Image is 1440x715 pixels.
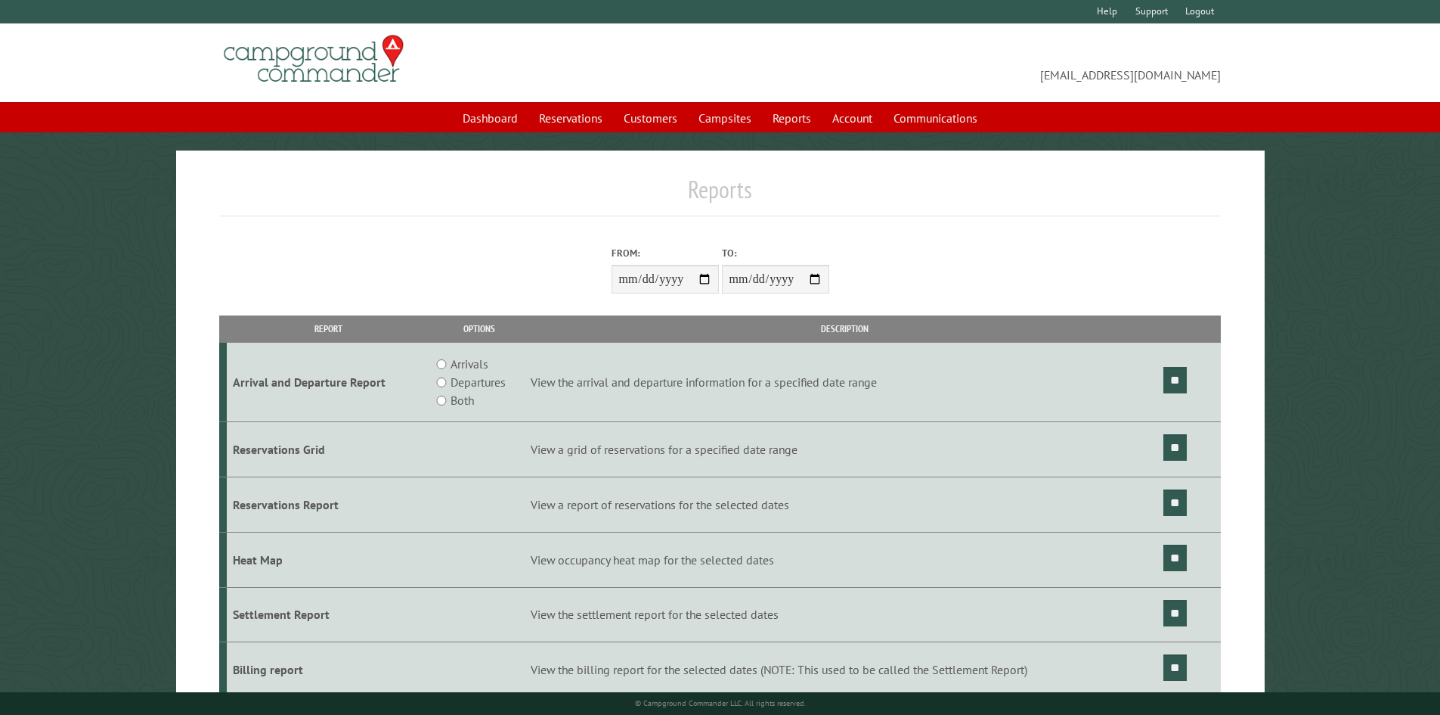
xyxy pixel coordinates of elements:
[823,104,881,132] a: Account
[227,343,430,422] td: Arrival and Departure Report
[227,316,430,342] th: Report
[227,477,430,532] td: Reservations Report
[528,316,1161,342] th: Description
[451,391,474,409] label: Both
[227,587,430,642] td: Settlement Report
[528,343,1161,422] td: View the arrival and departure information for a specified date range
[612,246,719,260] label: From:
[219,30,408,89] img: Campground Commander
[720,42,1222,84] span: [EMAIL_ADDRESS][DOMAIN_NAME]
[219,175,1222,216] h1: Reports
[451,355,488,373] label: Arrivals
[528,587,1161,642] td: View the settlement report for the selected dates
[635,698,806,708] small: © Campground Commander LLC. All rights reserved.
[689,104,760,132] a: Campsites
[530,104,612,132] a: Reservations
[722,246,829,260] label: To:
[451,373,506,391] label: Departures
[884,104,986,132] a: Communications
[227,642,430,698] td: Billing report
[528,642,1161,698] td: View the billing report for the selected dates (NOTE: This used to be called the Settlement Report)
[763,104,820,132] a: Reports
[528,477,1161,532] td: View a report of reservations for the selected dates
[615,104,686,132] a: Customers
[227,532,430,587] td: Heat Map
[227,422,430,477] td: Reservations Grid
[528,532,1161,587] td: View occupancy heat map for the selected dates
[429,316,528,342] th: Options
[528,422,1161,477] td: View a grid of reservations for a specified date range
[454,104,527,132] a: Dashboard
